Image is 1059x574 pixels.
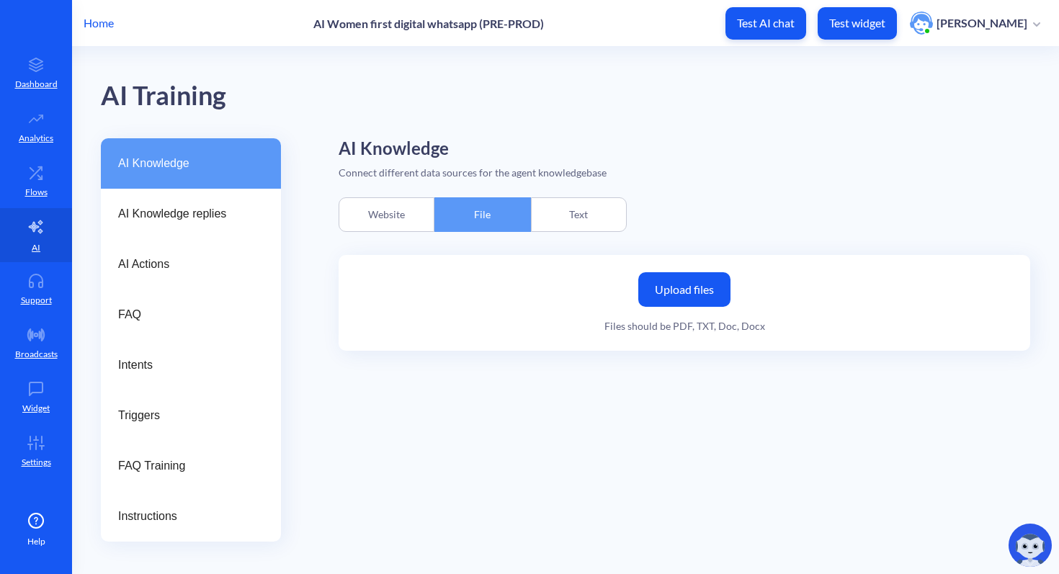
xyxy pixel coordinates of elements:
p: Widget [22,402,50,415]
span: FAQ [118,306,252,323]
a: Intents [101,340,281,390]
p: Home [84,14,114,32]
button: Test AI chat [725,7,806,40]
span: Instructions [118,508,252,525]
p: Dashboard [15,78,58,91]
p: Test widget [829,16,885,30]
a: Instructions [101,491,281,542]
a: FAQ [101,290,281,340]
span: Help [27,535,45,548]
p: Broadcasts [15,348,58,361]
div: Connect different data sources for the agent knowledgebase [339,165,1030,180]
p: Support [21,294,52,307]
p: Test AI chat [737,16,795,30]
p: Settings [22,456,51,469]
img: copilot-icon.svg [1009,524,1052,567]
span: AI Knowledge replies [118,205,252,223]
span: Intents [118,356,252,374]
span: AI Knowledge [118,155,252,172]
div: Website [339,197,434,232]
p: [PERSON_NAME] [937,15,1027,31]
button: user photo[PERSON_NAME] [903,10,1047,36]
div: Files should be PDF, TXT, Doc, Docx [604,318,765,333]
div: AI Training [101,76,226,117]
a: AI Knowledge [101,138,281,189]
div: Text [531,197,627,232]
a: Triggers [101,390,281,441]
a: AI Actions [101,239,281,290]
span: Triggers [118,407,252,424]
button: Test widget [818,7,897,40]
span: AI Actions [118,256,252,273]
p: AI [32,241,40,254]
div: File [434,197,530,232]
p: AI Women first digital whatsapp (PRE-PROD) [313,17,544,30]
span: FAQ Training [118,457,252,475]
h2: AI Knowledge [339,138,1030,159]
label: Upload files [638,272,730,307]
a: AI Knowledge replies [101,189,281,239]
p: Flows [25,186,48,199]
p: Analytics [19,132,53,145]
img: user photo [910,12,933,35]
a: FAQ Training [101,441,281,491]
